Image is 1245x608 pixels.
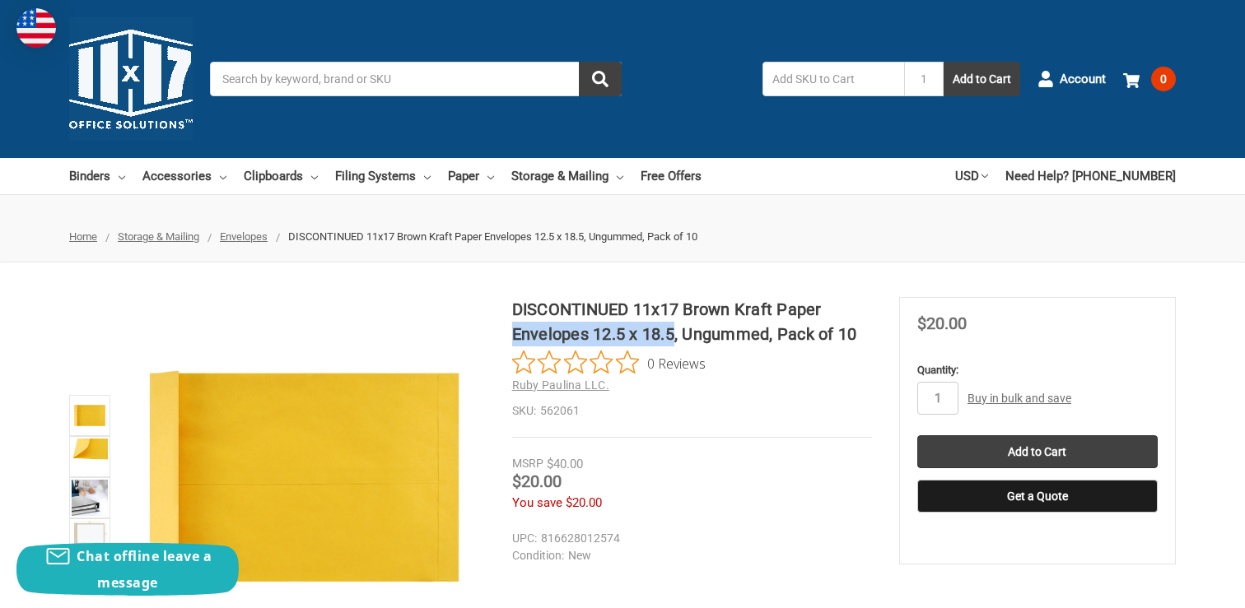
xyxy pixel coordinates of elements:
[762,62,904,96] input: Add SKU to Cart
[955,158,988,194] a: USD
[210,62,622,96] input: Search by keyword, brand or SKU
[72,397,108,434] img: 11x17 Brown Kraft Paper Envelopes 12.5 x 18.5, Ungummed, Pack of 10
[69,17,193,141] img: 11x17.com
[917,313,967,333] span: $20.00
[512,350,706,375] button: Rated 0 out of 5 stars from 0 reviews. Jump to reviews.
[335,158,431,194] a: Filing Systems
[69,158,125,194] a: Binders
[1060,70,1106,89] span: Account
[72,439,108,460] img: DISCONTINUED 11x17 Brown Kraft Paper Envelopes 12.5 x 18.5, Ungummed, Pack of 10
[16,8,56,48] img: duty and tax information for United States
[1151,67,1176,91] span: 0
[220,230,268,243] a: Envelopes
[448,158,494,194] a: Paper
[512,547,564,564] dt: Condition:
[512,297,872,346] h1: DISCONTINUED 11x17 Brown Kraft Paper Envelopes 12.5 x 18.5, Ungummed, Pack of 10
[244,158,318,194] a: Clipboards
[288,230,697,243] span: DISCONTINUED 11x17 Brown Kraft Paper Envelopes 12.5 x 18.5, Ungummed, Pack of 10
[512,378,609,392] a: Ruby Paulina LLC.
[1037,58,1106,100] a: Account
[512,402,872,420] dd: 562061
[917,480,1158,513] button: Get a Quote
[118,230,199,243] a: Storage & Mailing
[641,158,702,194] a: Free Offers
[77,547,212,592] span: Chat offline leave a message
[1109,564,1245,608] iframe: Reseñas de Clientes en Google
[1005,158,1176,194] a: Need Help? [PHONE_NUMBER]
[566,495,602,510] span: $20.00
[72,480,108,516] img: DISCONTINUED 11x17 Brown Kraft Paper Envelopes 12.5 x 18.5, Ungummed, Pack of 10
[512,530,865,547] dd: 816628012574
[512,455,543,472] div: MSRP
[512,495,562,510] span: You save
[16,543,239,596] button: Chat offline leave a message
[917,435,1158,468] input: Add to Cart
[647,350,706,375] span: 0 Reviews
[69,230,97,243] a: Home
[944,62,1020,96] button: Add to Cart
[512,547,865,564] dd: New
[968,392,1071,405] a: Buy in bulk and save
[142,158,226,194] a: Accessories
[917,362,1158,378] label: Quantity:
[511,158,623,194] a: Storage & Mailing
[72,521,108,545] img: DISCONTINUED 11x17 Brown Kraft Paper Envelopes 12.5 x 18.5, Ungummed, Pack of 10
[547,457,583,471] span: $40.00
[1123,58,1176,100] a: 0
[512,530,537,547] dt: UPC:
[512,402,536,420] dt: SKU:
[512,471,562,491] span: $20.00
